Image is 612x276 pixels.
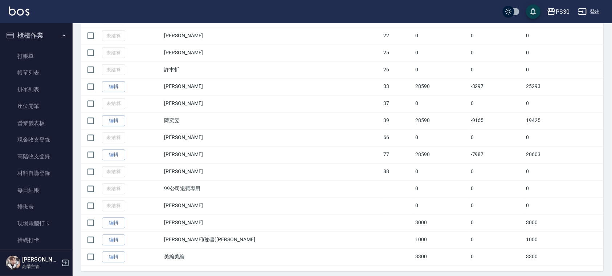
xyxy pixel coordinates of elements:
td: 0 [525,95,603,112]
td: 0 [525,197,603,214]
td: 0 [469,95,525,112]
a: 編輯 [102,81,125,93]
td: [PERSON_NAME] [163,146,382,163]
td: [PERSON_NAME] [163,95,382,112]
td: 77 [382,146,414,163]
td: 0 [469,214,525,231]
a: 材料自購登錄 [3,165,70,181]
td: 1000 [414,231,469,248]
td: 66 [382,129,414,146]
td: 0 [469,61,525,78]
td: 26 [382,61,414,78]
td: [PERSON_NAME] [163,197,382,214]
img: Logo [9,7,29,16]
td: 0 [469,180,525,197]
td: 3300 [414,248,469,265]
button: 登出 [575,5,603,18]
td: 19425 [525,112,603,129]
td: 0 [414,61,469,78]
td: 0 [414,129,469,146]
td: 0 [525,27,603,44]
td: 88 [382,163,414,180]
td: 22 [382,27,414,44]
button: 櫃檯作業 [3,26,70,45]
td: [PERSON_NAME](祕書)[PERSON_NAME] [163,231,382,248]
td: 0 [414,180,469,197]
a: 帳單列表 [3,64,70,81]
a: 掃碼打卡 [3,232,70,248]
td: 0 [525,163,603,180]
td: 25 [382,44,414,61]
button: save [526,4,540,19]
a: 編輯 [102,150,125,161]
td: 28590 [414,146,469,163]
td: 0 [414,27,469,44]
td: 0 [525,44,603,61]
td: 37 [382,95,414,112]
a: 編輯 [102,218,125,229]
td: 0 [469,44,525,61]
td: 陳奕雯 [163,112,382,129]
td: [PERSON_NAME] [163,129,382,146]
td: -9165 [469,112,525,129]
td: 3000 [525,214,603,231]
a: 營業儀表板 [3,115,70,131]
td: 1000 [525,231,603,248]
td: [PERSON_NAME] [163,27,382,44]
td: 0 [525,61,603,78]
td: 0 [414,163,469,180]
td: 0 [469,231,525,248]
h5: [PERSON_NAME] [22,256,59,263]
div: PS30 [556,7,570,16]
td: [PERSON_NAME] [163,163,382,180]
td: 美編美編 [163,248,382,265]
a: 高階收支登錄 [3,148,70,165]
td: 20603 [525,146,603,163]
a: 排班表 [3,198,70,215]
td: 0 [414,95,469,112]
td: 0 [469,27,525,44]
a: 現場電腦打卡 [3,215,70,232]
td: -3297 [469,78,525,95]
td: 許聿忻 [163,61,382,78]
p: 高階主管 [22,263,59,270]
a: 編輯 [102,252,125,263]
td: 0 [469,163,525,180]
a: 現金收支登錄 [3,131,70,148]
td: [PERSON_NAME] [163,214,382,231]
td: 33 [382,78,414,95]
td: 0 [414,197,469,214]
button: PS30 [544,4,572,19]
td: 0 [469,129,525,146]
a: 掛單列表 [3,81,70,98]
td: 28590 [414,78,469,95]
td: 0 [525,180,603,197]
td: 99公司退費專用 [163,180,382,197]
td: 0 [414,44,469,61]
img: Person [6,256,20,270]
a: 每日結帳 [3,182,70,198]
a: 編輯 [102,235,125,246]
td: 0 [525,129,603,146]
a: 座位開單 [3,98,70,114]
td: -7987 [469,146,525,163]
td: 3000 [414,214,469,231]
td: 0 [469,248,525,265]
td: [PERSON_NAME] [163,44,382,61]
a: 編輯 [102,116,125,127]
td: 25293 [525,78,603,95]
td: 39 [382,112,414,129]
td: 0 [469,197,525,214]
td: [PERSON_NAME] [163,78,382,95]
td: 28590 [414,112,469,129]
td: 3300 [525,248,603,265]
a: 打帳單 [3,48,70,64]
